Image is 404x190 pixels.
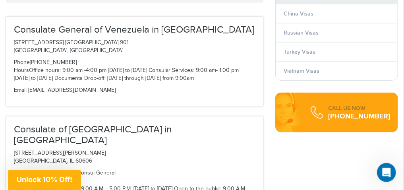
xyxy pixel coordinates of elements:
[284,48,315,55] a: Turkey Visas
[14,39,255,55] p: [STREET_ADDRESS] [GEOGRAPHIC_DATA] 901 [GEOGRAPHIC_DATA], [GEOGRAPHIC_DATA]
[14,59,30,66] span: Phone
[284,10,313,17] a: China Visas
[8,170,81,190] div: Unlock 10% Off!
[14,67,29,74] span: Hours
[284,29,319,36] a: Russian Visas
[28,87,116,93] a: [EMAIL_ADDRESS][DOMAIN_NAME]
[14,149,255,165] p: [STREET_ADDRESS][PERSON_NAME] [GEOGRAPHIC_DATA], IL 60606
[17,175,72,184] span: Unlock 10% Off!
[14,25,255,35] h3: Consulate General of Venezuela in [GEOGRAPHIC_DATA]
[377,163,396,182] iframe: Intercom live chat
[328,112,390,120] div: [PHONE_NUMBER]
[284,68,319,74] a: Vietnam Visas
[14,170,33,176] span: Contact
[328,105,390,112] div: CALL US NOW
[14,124,255,145] h3: Consulate of [GEOGRAPHIC_DATA] in [GEOGRAPHIC_DATA]
[14,87,27,93] span: Email
[14,59,255,83] p: [PHONE_NUMBER] Office hours: 9:00 am -4:00 pm [DATE] to [DATE] Consular Services: 9:00 am- 1:00 p...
